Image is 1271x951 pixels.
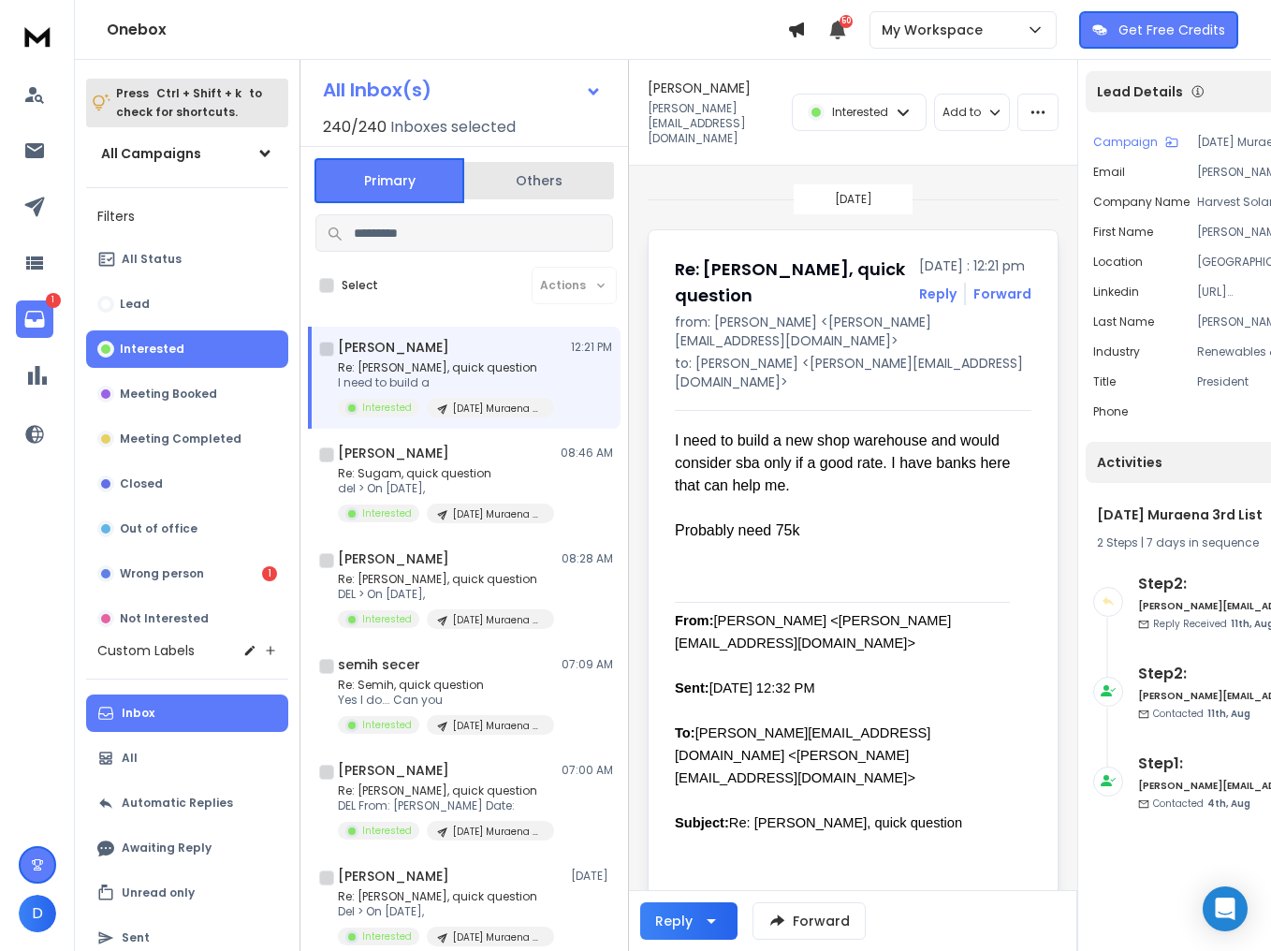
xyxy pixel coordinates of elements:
[1093,135,1158,150] p: Campaign
[640,902,738,940] button: Reply
[832,105,888,120] p: Interested
[338,783,554,798] p: Re: [PERSON_NAME], quick question
[675,313,1031,350] p: from: [PERSON_NAME] <[PERSON_NAME][EMAIL_ADDRESS][DOMAIN_NAME]>
[1093,165,1125,180] p: Email
[675,256,908,309] h1: Re: [PERSON_NAME], quick question
[675,519,1016,542] div: Probably need 75k
[46,293,61,308] p: 1
[338,904,554,919] p: Del > On [DATE],
[86,330,288,368] button: Interested
[86,465,288,503] button: Closed
[338,889,554,904] p: Re: [PERSON_NAME], quick question
[561,446,613,461] p: 08:46 AM
[453,930,543,944] p: [DATE] Muraena 3rd List
[571,869,613,884] p: [DATE]
[1093,285,1139,300] p: linkedin
[86,510,288,548] button: Out of office
[464,160,614,201] button: Others
[107,19,787,41] h1: Onebox
[19,895,56,932] button: D
[882,21,990,39] p: My Workspace
[338,375,554,390] p: I need to build a
[101,144,201,163] h1: All Campaigns
[338,572,554,587] p: Re: [PERSON_NAME], quick question
[338,549,449,568] h1: [PERSON_NAME]
[86,874,288,912] button: Unread only
[338,444,449,462] h1: [PERSON_NAME]
[338,587,554,602] p: DEL > On [DATE],
[453,507,543,521] p: [DATE] Muraena 3rd List
[86,739,288,777] button: All
[19,19,56,53] img: logo
[919,285,957,303] button: Reply
[120,297,150,312] p: Lead
[338,867,449,885] h1: [PERSON_NAME]
[314,158,464,203] button: Primary
[338,798,554,813] p: DEL From: [PERSON_NAME] Date:
[362,718,412,732] p: Interested
[86,241,288,278] button: All Status
[675,680,709,695] b: Sent:
[919,256,1031,275] p: [DATE] : 12:21 pm
[1207,707,1250,721] span: 11th, Aug
[338,761,449,780] h1: [PERSON_NAME]
[390,116,516,139] h3: Inboxes selected
[86,420,288,458] button: Meeting Completed
[86,285,288,323] button: Lead
[1207,797,1250,811] span: 4th, Aug
[840,15,853,28] span: 50
[120,432,241,446] p: Meeting Completed
[338,481,554,496] p: del > On [DATE],
[655,912,693,930] div: Reply
[675,613,962,830] font: [PERSON_NAME] <[PERSON_NAME][EMAIL_ADDRESS][DOMAIN_NAME]> [DATE] 12:32 PM [PERSON_NAME][EMAIL_ADD...
[1153,707,1250,721] p: Contacted
[86,135,288,172] button: All Campaigns
[86,829,288,867] button: Awaiting Reply
[338,693,554,708] p: Yes I do…. Can you
[1118,21,1225,39] p: Get Free Credits
[122,751,138,766] p: All
[86,695,288,732] button: Inbox
[323,80,431,99] h1: All Inbox(s)
[86,555,288,593] button: Wrong person1
[453,402,543,416] p: [DATE] Muraena 3rd List
[1203,886,1248,931] div: Open Intercom Messenger
[122,930,150,945] p: Sent
[1093,135,1178,150] button: Campaign
[342,278,378,293] label: Select
[562,551,613,566] p: 08:28 AM
[120,476,163,491] p: Closed
[1153,797,1250,811] p: Contacted
[122,252,182,267] p: All Status
[973,285,1031,303] div: Forward
[86,375,288,413] button: Meeting Booked
[86,784,288,822] button: Automatic Replies
[86,600,288,637] button: Not Interested
[752,902,866,940] button: Forward
[942,105,981,120] p: Add to
[1093,404,1128,419] p: Phone
[120,521,197,536] p: Out of office
[675,613,714,628] b: From:
[362,612,412,626] p: Interested
[453,825,543,839] p: [DATE] Muraena 3rd List
[120,342,184,357] p: Interested
[120,611,209,626] p: Not Interested
[1093,225,1153,240] p: First Name
[116,84,262,122] p: Press to check for shortcuts.
[338,338,449,357] h1: [PERSON_NAME]
[97,641,195,660] h3: Custom Labels
[1097,82,1183,101] p: Lead Details
[1093,374,1116,389] p: title
[835,192,872,207] p: [DATE]
[675,430,1016,497] div: I need to build a new shop warehouse and would consider sba only if a good rate. I have banks her...
[453,719,543,733] p: [DATE] Muraena 3rd List
[120,387,217,402] p: Meeting Booked
[1079,11,1238,49] button: Get Free Credits
[362,401,412,415] p: Interested
[1093,255,1143,270] p: location
[648,101,781,146] p: [PERSON_NAME][EMAIL_ADDRESS][DOMAIN_NAME]
[453,613,543,627] p: [DATE] Muraena 3rd List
